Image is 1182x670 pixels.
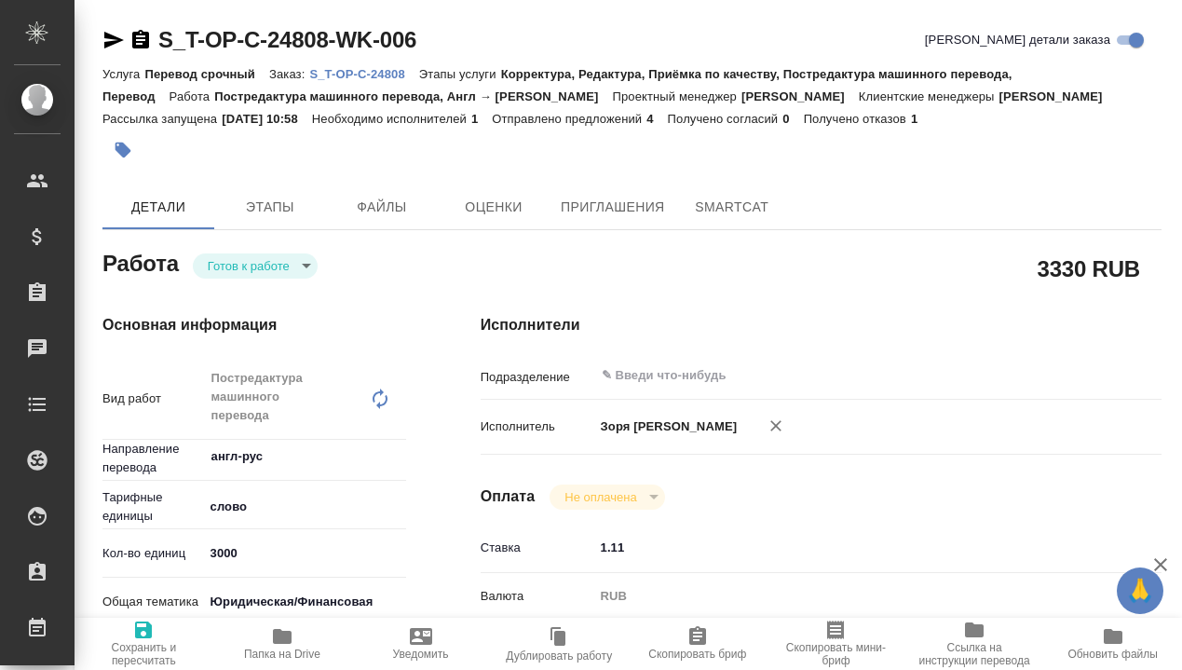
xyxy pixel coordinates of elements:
[648,648,746,661] span: Скопировать бриф
[102,314,406,336] h4: Основная информация
[561,196,665,219] span: Приглашения
[102,67,144,81] p: Услуга
[550,485,664,510] div: Готов к работе
[204,540,406,567] input: ✎ Введи что-нибудь
[755,405,796,446] button: Удалить исполнителя
[782,112,803,126] p: 0
[594,417,738,436] p: Зоря [PERSON_NAME]
[102,245,179,279] h2: Работа
[1067,648,1158,661] span: Обновить файлы
[102,130,143,171] button: Добавить тэг
[613,89,741,103] p: Проектный менеджер
[170,89,215,103] p: Работа
[114,196,203,219] span: Детали
[905,618,1044,670] button: Ссылка на инструкции перевода
[481,314,1162,336] h4: Исполнители
[102,390,204,408] p: Вид работ
[778,641,894,667] span: Скопировать мини-бриф
[492,112,646,126] p: Отправлено предложений
[244,648,320,661] span: Папка на Drive
[351,618,490,670] button: Уведомить
[646,112,667,126] p: 4
[102,593,204,611] p: Общая тематика
[102,488,204,526] p: Тарифные единицы
[741,89,859,103] p: [PERSON_NAME]
[804,112,911,126] p: Получено отказов
[1124,571,1156,610] span: 🙏
[594,581,1105,612] div: RUB
[102,544,204,563] p: Кол-во единиц
[204,586,406,618] div: Юридическая/Финансовая
[481,485,536,508] h4: Оплата
[214,89,612,103] p: Постредактура машинного перевода, Англ → [PERSON_NAME]
[490,618,629,670] button: Дублировать работу
[859,89,999,103] p: Клиентские менеджеры
[129,29,152,51] button: Скопировать ссылку
[213,618,352,670] button: Папка на Drive
[102,67,1012,103] p: Корректура, Редактура, Приёмка по качеству, Постредактура машинного перевода, Перевод
[312,112,471,126] p: Необходимо исполнителей
[668,112,783,126] p: Получено согласий
[1043,618,1182,670] button: Обновить файлы
[396,455,400,458] button: Open
[309,67,418,81] p: S_T-OP-C-24808
[204,491,406,523] div: слово
[925,31,1110,49] span: [PERSON_NAME] детали заказа
[449,196,538,219] span: Оценки
[481,368,594,387] p: Подразделение
[999,89,1117,103] p: [PERSON_NAME]
[481,587,594,606] p: Валюта
[225,196,315,219] span: Этапы
[75,618,213,670] button: Сохранить и пересчитать
[629,618,768,670] button: Скопировать бриф
[337,196,427,219] span: Файлы
[102,112,222,126] p: Рассылка запущена
[481,417,594,436] p: Исполнитель
[559,489,642,505] button: Не оплачена
[911,112,931,126] p: 1
[481,539,594,557] p: Ставка
[102,440,204,477] p: Направление перевода
[767,618,905,670] button: Скопировать мини-бриф
[269,67,309,81] p: Заказ:
[102,29,125,51] button: Скопировать ссылку для ЯМессенджера
[158,27,416,52] a: S_T-OP-C-24808-WK-006
[506,649,612,663] span: Дублировать работу
[917,641,1033,667] span: Ссылка на инструкции перевода
[393,648,449,661] span: Уведомить
[471,112,492,126] p: 1
[1117,567,1163,614] button: 🙏
[309,65,418,81] a: S_T-OP-C-24808
[1038,253,1140,284] h2: 3330 RUB
[202,258,295,274] button: Готов к работе
[1094,374,1098,377] button: Open
[193,253,318,279] div: Готов к работе
[144,67,269,81] p: Перевод срочный
[419,67,501,81] p: Этапы услуги
[600,364,1037,387] input: ✎ Введи что-нибудь
[687,196,777,219] span: SmartCat
[594,534,1105,561] input: ✎ Введи что-нибудь
[222,112,312,126] p: [DATE] 10:58
[86,641,202,667] span: Сохранить и пересчитать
